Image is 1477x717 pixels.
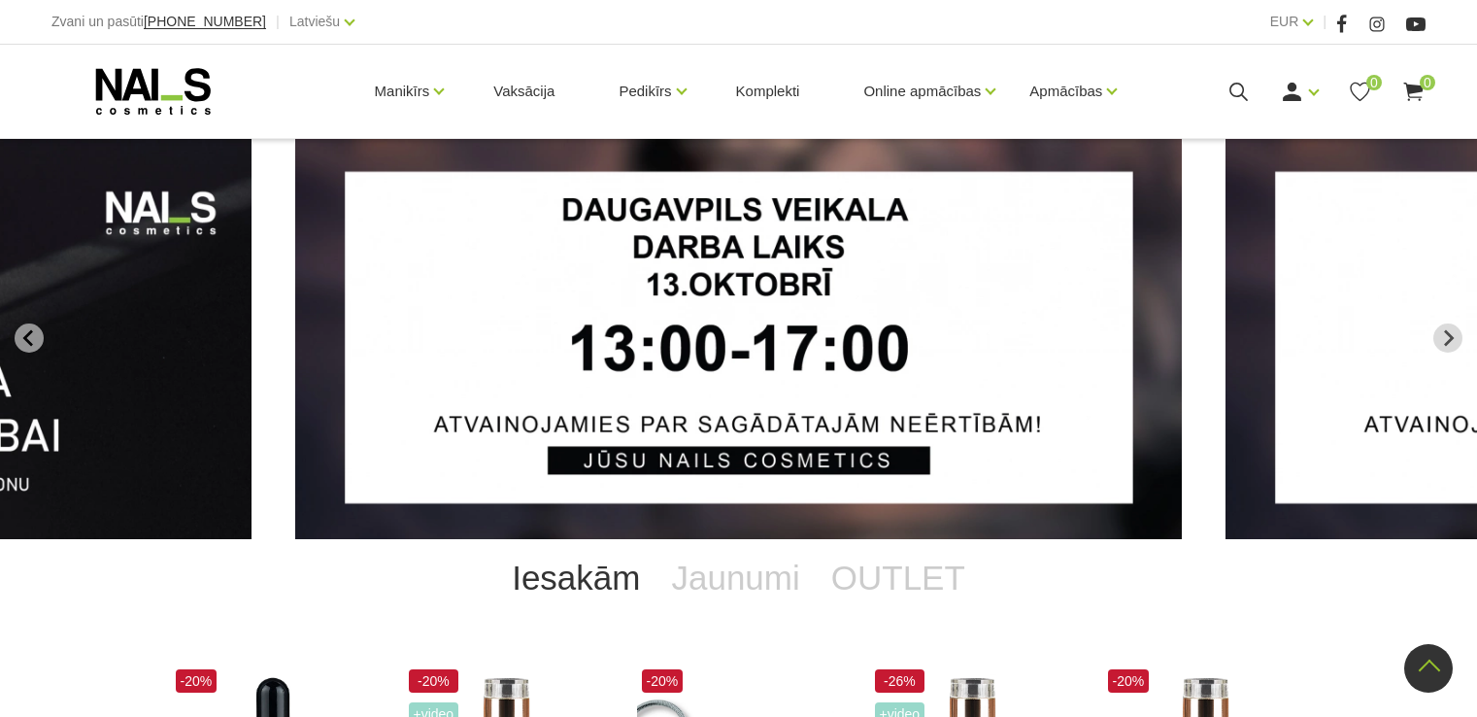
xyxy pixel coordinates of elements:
li: 1 of 13 [295,136,1182,539]
a: OUTLET [816,539,981,617]
a: Pedikīrs [619,52,671,130]
a: 0 [1348,80,1372,104]
a: Manikīrs [375,52,430,130]
a: Iesakām [496,539,655,617]
a: Latviešu [289,10,340,33]
iframe: chat widget [1341,655,1467,717]
a: Online apmācības [863,52,981,130]
a: Vaksācija [478,45,570,138]
span: -20% [176,669,218,693]
a: [PHONE_NUMBER] [144,15,266,29]
span: -20% [642,669,684,693]
a: Apmācības [1029,52,1102,130]
a: 0 [1401,80,1426,104]
span: -26% [875,669,925,693]
a: Komplekti [721,45,816,138]
button: Go to last slide [15,324,44,353]
a: Jaunumi [655,539,815,617]
span: -20% [1108,669,1150,693]
span: [PHONE_NUMBER] [144,14,266,29]
div: Zvani un pasūti [51,10,266,34]
span: 0 [1420,75,1435,90]
span: | [1323,10,1326,34]
span: | [276,10,280,34]
span: 0 [1366,75,1382,90]
button: Next slide [1433,324,1462,353]
a: EUR [1270,10,1299,33]
span: -20% [409,669,459,693]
